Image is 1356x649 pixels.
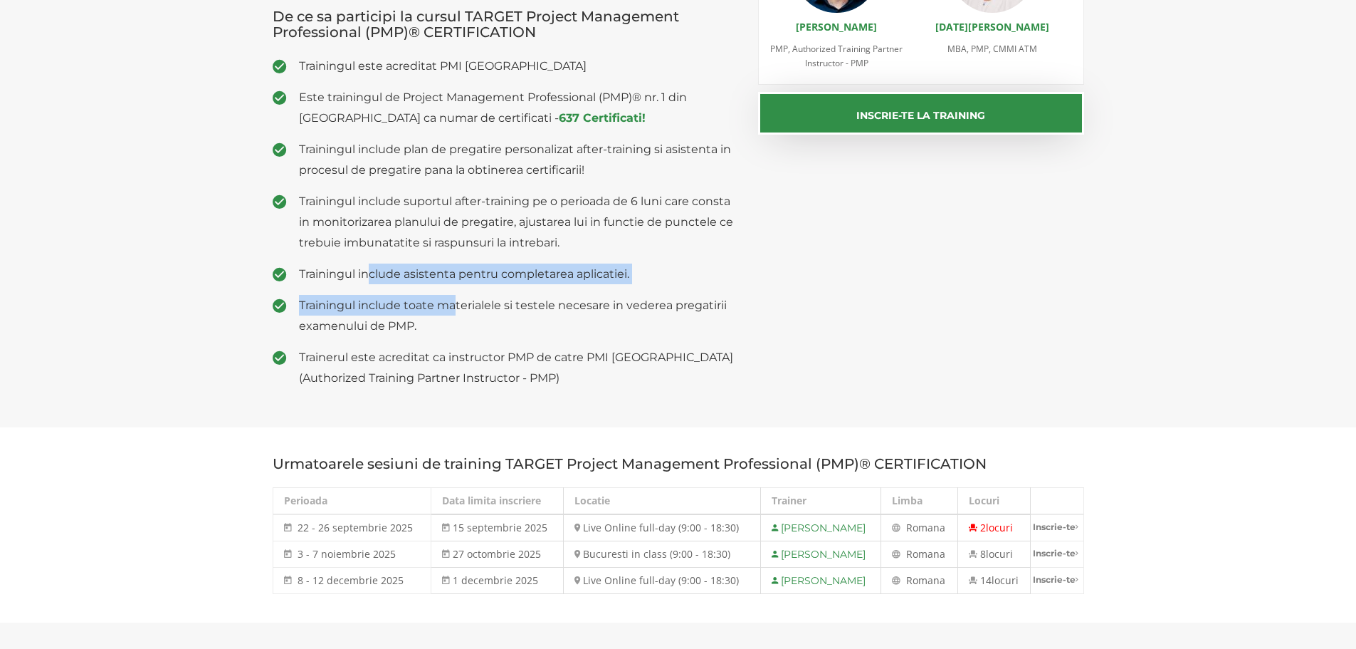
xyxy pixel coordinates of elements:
[298,573,404,587] span: 8 - 12 decembrie 2025
[770,43,903,69] span: PMP, Authorized Training Partner Instructor - PMP
[298,547,396,561] span: 3 - 7 noiembrie 2025
[957,514,1030,541] td: 2
[298,521,413,534] span: 22 - 26 septembrie 2025
[299,56,737,76] span: Trainingul este acreditat PMI [GEOGRAPHIC_DATA]
[761,514,881,541] td: [PERSON_NAME]
[906,547,918,561] span: Ro
[957,541,1030,568] td: 8
[564,514,761,541] td: Live Online full-day (9:00 - 18:30)
[881,488,957,515] th: Limba
[431,568,564,594] td: 1 decembrie 2025
[906,521,918,534] span: Ro
[957,488,1030,515] th: Locuri
[431,514,564,541] td: 15 septembrie 2025
[559,111,646,125] a: 637 Certificati!
[273,456,1084,472] h3: Urmatoarele sesiuni de training TARGET Project Management Professional (PMP)® CERTIFICATION
[957,568,1030,594] td: 14
[761,488,881,515] th: Trainer
[918,547,945,561] span: mana
[918,573,945,587] span: mana
[906,573,918,587] span: Ro
[564,568,761,594] td: Live Online full-day (9:00 - 18:30)
[992,573,1019,587] span: locuri
[431,488,564,515] th: Data limita inscriere
[1031,541,1083,565] a: Inscrie-te
[273,9,737,40] h3: De ce sa participi la cursul TARGET Project Management Professional (PMP)® CERTIFICATION
[564,488,761,515] th: Locatie
[796,20,877,33] a: [PERSON_NAME]
[947,43,1037,55] span: MBA, PMP, CMMI ATM
[299,191,737,253] span: Trainingul include suportul after-training pe o perioada de 6 luni care consta in monitorizarea p...
[299,87,737,128] span: Este trainingul de Project Management Professional (PMP)® nr. 1 din [GEOGRAPHIC_DATA] ca numar de...
[299,139,737,180] span: Trainingul include plan de pregatire personalizat after-training si asistenta in procesul de preg...
[431,541,564,568] td: 27 octombrie 2025
[273,488,431,515] th: Perioada
[918,521,945,534] span: mana
[761,541,881,568] td: [PERSON_NAME]
[299,295,737,336] span: Trainingul include toate materialele si testele necesare in vederea pregatirii examenului de PMP.
[935,20,1049,33] a: [DATE][PERSON_NAME]
[1031,515,1083,539] a: Inscrie-te
[986,521,1013,534] span: locuri
[986,547,1013,561] span: locuri
[758,92,1084,135] button: Inscrie-te la training
[1031,568,1083,591] a: Inscrie-te
[564,541,761,568] td: Bucuresti in class (9:00 - 18:30)
[299,347,737,388] span: Trainerul este acreditat ca instructor PMP de catre PMI [GEOGRAPHIC_DATA] (Authorized Training Pa...
[299,264,737,284] span: Trainingul include asistenta pentru completarea aplicatiei.
[761,568,881,594] td: [PERSON_NAME]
